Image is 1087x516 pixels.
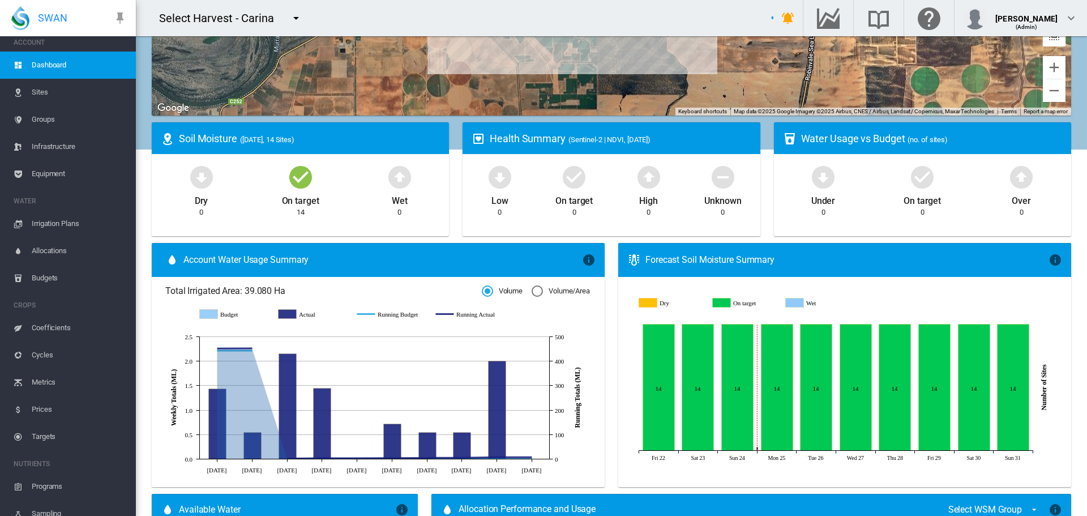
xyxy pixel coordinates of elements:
a: Open this area in Google Maps (opens a new window) [155,101,192,116]
g: On target Aug 24, 2025 14 [721,325,753,451]
div: 0 [721,207,725,218]
span: CROPS [14,296,127,314]
circle: Running Budget 24 Aug 0 [529,457,534,461]
tspan: 2.0 [185,358,193,365]
span: ([DATE], 14 Sites) [240,135,294,144]
tspan: 0.0 [185,456,193,463]
tspan: Number of Sites [1040,364,1048,410]
circle: Running Actual 17 Aug 7.4 [494,455,499,459]
g: Actual 10 Aug 0.54 [453,432,471,459]
span: Metrics [32,369,127,396]
tspan: 100 [555,432,564,438]
g: Wet [786,298,850,308]
div: Wet [392,190,408,207]
tspan: 200 [555,407,564,414]
circle: Running Budget 20 Jul 0 [354,457,359,461]
tspan: [DATE] [207,466,226,473]
md-icon: icon-checkbox-marked-circle [560,163,588,190]
div: Dry [195,190,208,207]
div: 0 [647,207,651,218]
img: SWAN-Landscape-Logo-Colour-drop.png [11,6,29,30]
tspan: [DATE] [486,466,506,473]
button: Keyboard shortcuts [678,108,727,116]
g: On target [713,298,777,308]
tspan: Running Totals (ML) [574,367,581,428]
span: (no. of sites) [908,135,948,144]
g: On target Aug 29, 2025 14 [918,325,950,451]
circle: Running Budget 3 Aug 0 [425,457,429,461]
tspan: 300 [555,382,564,389]
tspan: [DATE] [451,466,471,473]
circle: Running Actual 29 Jun 452.36 [250,346,254,351]
tspan: [DATE] [346,466,366,473]
span: Irrigation Plans [32,210,127,237]
tspan: 400 [555,358,564,365]
md-icon: icon-arrow-up-bold-circle [635,163,662,190]
div: [PERSON_NAME] [995,8,1058,20]
span: NUTRIENTS [14,455,127,473]
g: Actual [279,309,346,319]
md-icon: Click here for help [915,11,943,25]
md-icon: icon-menu-down [289,11,303,25]
md-icon: icon-chevron-down [1064,11,1078,25]
span: Sites [32,79,127,106]
tspan: Sat 30 [966,455,981,461]
span: Budgets [32,265,127,292]
a: Report a map error [1024,108,1068,114]
g: Dry [639,298,704,308]
md-icon: Go to the Data Hub [815,11,842,25]
circle: Running Budget 22 Jun 443.52 [215,348,219,352]
div: High [639,190,658,207]
g: Running Budget [357,309,425,319]
div: 0 [1020,207,1024,218]
circle: Running Actual 6 Jul 2.15 [285,456,289,460]
circle: Running Actual 22 Jun 451.82 [215,346,219,351]
div: Unknown [704,190,741,207]
circle: Running Budget 10 Aug 0 [459,457,464,461]
div: 0 [821,207,825,218]
tspan: 0 [555,456,558,463]
div: Water Usage vs Budget [801,131,1062,146]
md-icon: Search the knowledge base [865,11,892,25]
span: WATER [14,192,127,210]
tspan: [DATE] [382,466,401,473]
span: Groups [32,106,127,133]
div: On target [282,190,319,207]
circle: Running Budget 27 Jul 0 [390,457,394,461]
tspan: 500 [555,334,564,340]
g: On target Aug 28, 2025 14 [879,325,910,451]
tspan: Sun 31 [1005,455,1021,461]
tspan: Tue 26 [808,455,823,461]
circle: Running Actual 24 Aug 7.4 [529,455,534,459]
g: On target Aug 22, 2025 14 [643,325,674,451]
g: On target Aug 27, 2025 14 [840,325,871,451]
div: Forecast Soil Moisture Summary [645,254,1049,266]
span: ACCOUNT [14,33,127,52]
span: Targets [32,423,127,450]
tspan: 1.0 [185,407,193,414]
md-icon: icon-map-marker-radius [161,132,174,146]
button: icon-bell-ring [777,7,799,29]
md-icon: icon-thermometer-lines [627,253,641,267]
span: Prices [32,396,127,423]
div: Health Summary [490,131,751,146]
circle: Running Budget 29 Jun 443.52 [250,348,254,352]
tspan: Wed 27 [846,455,863,461]
tspan: [DATE] [417,466,436,473]
md-icon: icon-pin [113,11,127,25]
img: Google [155,101,192,116]
tspan: Sat 23 [691,455,705,461]
circle: Running Actual 10 Aug 5.4 [459,455,464,460]
tspan: [DATE] [311,466,331,473]
div: Select Harvest - Carina [159,10,284,26]
div: 0 [498,207,502,218]
div: Low [491,190,508,207]
div: 0 [572,207,576,218]
span: (Admin) [1016,24,1038,30]
div: 0 [921,207,925,218]
button: Zoom out [1043,79,1065,102]
md-icon: icon-cup-water [783,132,797,146]
div: Over [1012,190,1031,207]
g: On target Aug 31, 2025 14 [997,325,1029,451]
md-icon: icon-bell-ring [781,11,795,25]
